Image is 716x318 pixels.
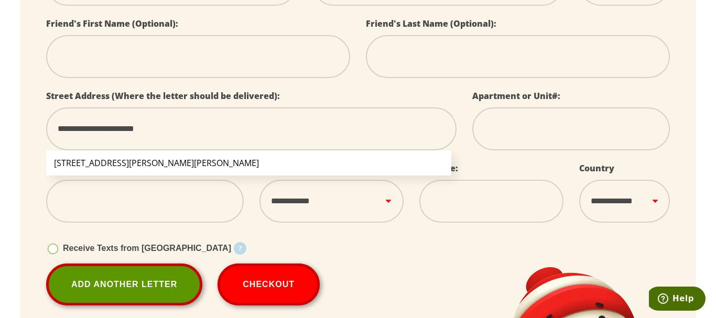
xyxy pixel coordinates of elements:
[46,150,451,176] li: [STREET_ADDRESS][PERSON_NAME][PERSON_NAME]
[472,90,560,102] label: Apartment or Unit#:
[366,18,496,29] label: Friend's Last Name (Optional):
[218,264,320,305] button: Checkout
[46,264,202,305] a: Add Another Letter
[46,90,280,102] label: Street Address (Where the letter should be delivered):
[649,287,706,313] iframe: Opens a widget where you can find more information
[63,244,231,253] span: Receive Texts from [GEOGRAPHIC_DATA]
[579,162,614,174] label: Country
[46,18,178,29] label: Friend's First Name (Optional):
